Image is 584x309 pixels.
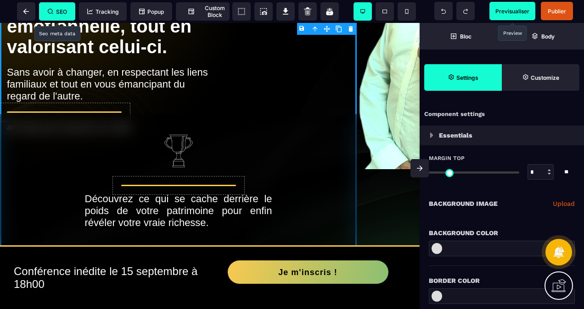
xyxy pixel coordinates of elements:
[85,170,272,206] div: Découvrez ce qui se cache derrière le poids de votre patrimoine pour enfin révéler votre vraie ri...
[489,2,535,20] span: Preview
[254,2,273,21] span: Screenshot
[429,154,465,162] span: Margin Top
[228,237,388,261] button: Je m'inscris !
[232,2,251,21] span: View components
[429,198,498,209] p: Background Image
[495,8,529,15] span: Previsualiser
[502,23,584,50] span: Open Layer Manager
[439,130,472,141] p: Essentials
[541,33,555,40] strong: Body
[456,74,478,81] strong: Settings
[7,39,213,84] h2: Sans avoir à changer, en respectant les liens familiaux et tout en vous émancipant du regard de l...
[14,237,210,272] h2: Conférence inédite le 15 septembre à 18h00
[531,74,559,81] strong: Customize
[553,198,575,209] a: Upload
[424,64,502,91] span: Settings
[502,64,579,91] span: Open Style Manager
[160,110,197,146] img: 1a93b99cc5de67565db4081e7148b678_cup.png
[180,5,225,18] span: Custom Block
[430,132,433,138] img: loading
[48,8,67,15] span: SEO
[139,8,164,15] span: Popup
[87,8,118,15] span: Tracking
[429,227,575,238] div: Background Color
[460,33,472,40] strong: Bloc
[429,275,575,286] div: Border Color
[420,105,584,123] div: Component settings
[548,8,566,15] span: Publier
[420,23,502,50] span: Open Blocks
